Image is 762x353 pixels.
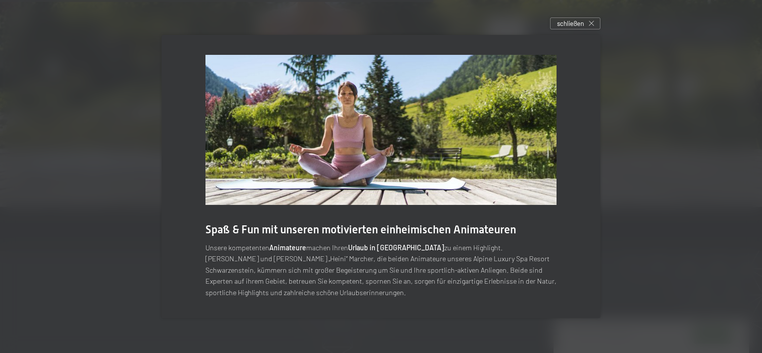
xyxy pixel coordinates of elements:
[205,55,557,205] img: Aktivurlaub im Wellnesshotel - Hotel mit Fitnessstudio - Yogaraum
[205,242,557,299] p: Unsere kompetenten machen Ihren zu einem Highlight. [PERSON_NAME] und [PERSON_NAME] „Heini“ March...
[557,19,584,28] span: schließen
[269,243,306,252] strong: Animateure
[348,243,444,252] strong: Urlaub in [GEOGRAPHIC_DATA]
[205,223,516,236] span: Spaß & Fun mit unseren motivierten einheimischen Animateuren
